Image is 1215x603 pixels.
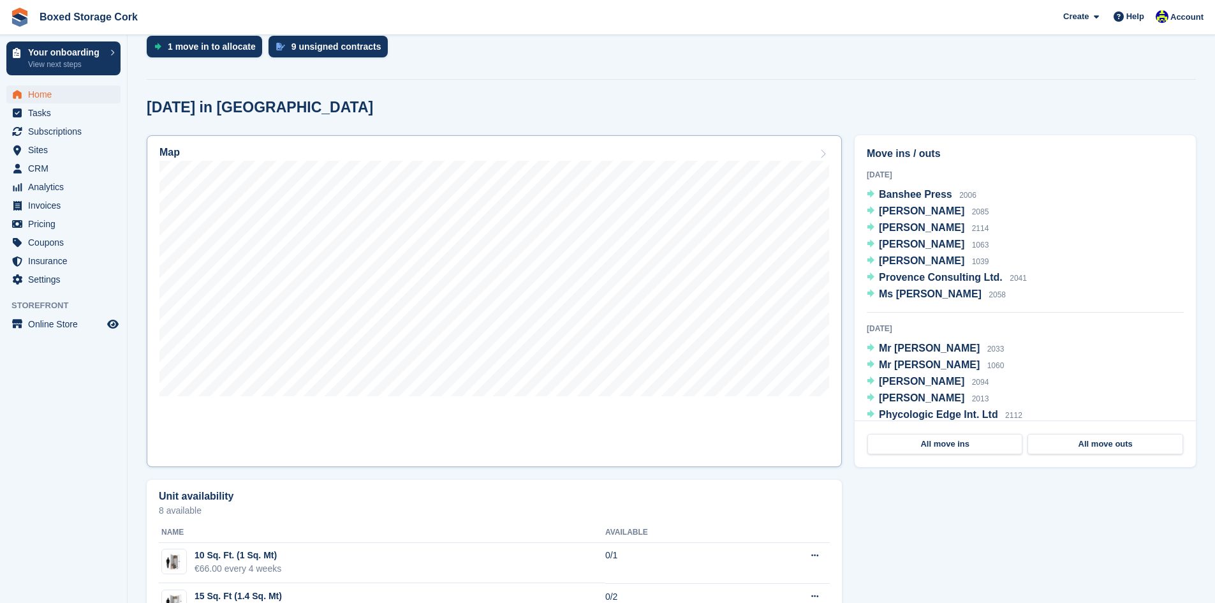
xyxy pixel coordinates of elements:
[972,257,989,266] span: 1039
[879,409,998,420] span: Phycologic Edge Int. Ltd
[987,361,1005,370] span: 1060
[972,207,989,216] span: 2085
[879,222,964,233] span: [PERSON_NAME]
[269,36,394,64] a: 9 unsigned contracts
[28,234,105,251] span: Coupons
[28,104,105,122] span: Tasks
[6,41,121,75] a: Your onboarding View next steps
[867,391,989,407] a: [PERSON_NAME] 2013
[1005,411,1022,420] span: 2112
[147,36,269,64] a: 1 move in to allocate
[28,252,105,270] span: Insurance
[1063,10,1089,23] span: Create
[28,215,105,233] span: Pricing
[867,270,1027,287] a: Provence Consulting Ltd. 2041
[879,255,964,266] span: [PERSON_NAME]
[6,252,121,270] a: menu
[867,237,989,253] a: [PERSON_NAME] 1063
[28,141,105,159] span: Sites
[28,48,104,57] p: Your onboarding
[867,146,1184,161] h2: Move ins / outs
[879,288,982,299] span: Ms [PERSON_NAME]
[154,43,161,50] img: move_ins_to_allocate_icon-fdf77a2bb77ea45bf5b3d319d69a93e2d87916cf1d5bf7949dd705db3b84f3ca.svg
[28,315,105,333] span: Online Store
[879,189,952,200] span: Banshee Press
[6,271,121,288] a: menu
[28,86,105,103] span: Home
[867,220,989,237] a: [PERSON_NAME] 2114
[11,299,127,312] span: Storefront
[28,123,105,140] span: Subscriptions
[6,315,121,333] a: menu
[879,205,964,216] span: [PERSON_NAME]
[867,341,1004,357] a: Mr [PERSON_NAME] 2033
[6,197,121,214] a: menu
[6,123,121,140] a: menu
[105,316,121,332] a: Preview store
[6,215,121,233] a: menu
[159,491,233,502] h2: Unit availability
[168,41,256,52] div: 1 move in to allocate
[867,357,1004,374] a: Mr [PERSON_NAME] 1060
[162,553,186,571] img: 10-sqft-unit%20(4).jpg
[867,204,989,220] a: [PERSON_NAME] 2085
[6,160,121,177] a: menu
[28,271,105,288] span: Settings
[879,376,964,387] span: [PERSON_NAME]
[28,178,105,196] span: Analytics
[28,197,105,214] span: Invoices
[1170,11,1204,24] span: Account
[10,8,29,27] img: stora-icon-8386f47178a22dfd0bd8f6a31ec36ba5ce8667c1dd55bd0f319d3a0aa187defe.svg
[989,290,1006,299] span: 2058
[195,590,282,603] div: 15 Sq. Ft (1.4 Sq. Mt)
[34,6,143,27] a: Boxed Storage Cork
[972,224,989,233] span: 2114
[147,135,842,467] a: Map
[1027,434,1182,454] a: All move outs
[867,253,989,270] a: [PERSON_NAME] 1039
[6,104,121,122] a: menu
[605,523,743,543] th: Available
[28,160,105,177] span: CRM
[867,434,1022,454] a: All move ins
[291,41,381,52] div: 9 unsigned contracts
[972,241,989,249] span: 1063
[195,562,281,576] div: €66.00 every 4 weeks
[1126,10,1144,23] span: Help
[6,234,121,251] a: menu
[867,374,989,391] a: [PERSON_NAME] 2094
[879,343,980,354] span: Mr [PERSON_NAME]
[6,178,121,196] a: menu
[879,392,964,403] span: [PERSON_NAME]
[1156,10,1168,23] img: Vincent
[6,141,121,159] a: menu
[867,187,976,204] a: Banshee Press 2006
[879,239,964,249] span: [PERSON_NAME]
[972,378,989,387] span: 2094
[159,147,180,158] h2: Map
[867,287,1006,303] a: Ms [PERSON_NAME] 2058
[6,86,121,103] a: menu
[28,59,104,70] p: View next steps
[972,394,989,403] span: 2013
[879,272,1003,283] span: Provence Consulting Ltd.
[605,542,743,583] td: 0/1
[867,169,1184,181] div: [DATE]
[159,523,605,543] th: Name
[1010,274,1027,283] span: 2041
[147,99,373,116] h2: [DATE] in [GEOGRAPHIC_DATA]
[276,43,285,50] img: contract_signature_icon-13c848040528278c33f63329250d36e43548de30e8caae1d1a13099fd9432cc5.svg
[879,359,980,370] span: Mr [PERSON_NAME]
[195,549,281,562] div: 10 Sq. Ft. (1 Sq. Mt)
[867,407,1022,424] a: Phycologic Edge Int. Ltd 2112
[867,323,1184,334] div: [DATE]
[987,345,1005,354] span: 2033
[959,191,976,200] span: 2006
[159,506,830,515] p: 8 available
